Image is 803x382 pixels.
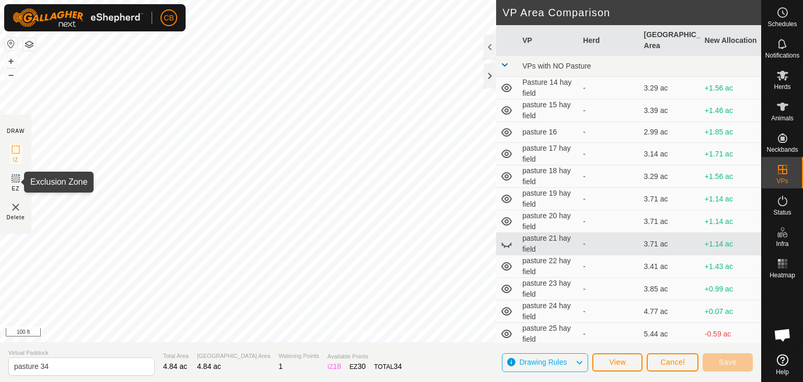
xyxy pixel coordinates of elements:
button: Cancel [647,353,698,372]
div: - [583,261,635,272]
span: Watering Points [279,352,319,361]
span: 18 [333,362,341,370]
div: - [583,216,635,227]
th: [GEOGRAPHIC_DATA] Area [640,25,701,56]
span: CB [164,13,174,24]
td: 3.29 ac [640,77,701,99]
td: +1.56 ac [701,165,761,188]
span: [GEOGRAPHIC_DATA] Area [197,352,270,361]
td: pasture 24 hay field [518,300,579,323]
span: Herds [774,84,790,90]
span: Cancel [660,358,685,366]
td: +1.14 ac [701,233,761,255]
td: +1.14 ac [701,210,761,233]
div: Open chat [767,319,798,351]
td: 3.71 ac [640,188,701,210]
td: pasture 19 hay field [518,188,579,210]
td: 3.71 ac [640,210,701,233]
span: Available Points [327,352,401,361]
div: - [583,149,635,160]
span: EZ [12,185,20,193]
button: View [592,353,643,372]
button: Map Layers [23,38,36,51]
span: 1 [279,362,283,370]
span: IZ [13,156,19,164]
td: 5.44 ac [640,323,701,345]
div: DRAW [7,127,25,135]
td: pasture 15 hay field [518,99,579,122]
span: 30 [358,362,366,370]
div: - [583,284,635,295]
td: 3.85 ac [640,278,701,300]
button: Reset Map [5,38,17,50]
span: VPs with NO Pasture [522,62,591,70]
span: 4.84 ac [163,362,187,370]
div: - [583,105,635,116]
a: Privacy Policy [339,329,378,338]
div: - [583,239,635,250]
button: + [5,55,17,68]
td: pasture 21 hay field [518,233,579,255]
span: Help [776,369,789,375]
button: Save [703,353,753,372]
td: 2.99 ac [640,122,701,143]
div: - [583,194,635,205]
td: 3.14 ac [640,143,701,165]
td: pasture 22 hay field [518,255,579,278]
div: - [583,329,635,340]
td: +1.14 ac [701,188,761,210]
div: TOTAL [374,361,402,372]
td: -0.59 ac [701,323,761,345]
a: Help [762,350,803,379]
td: pasture 20 hay field [518,210,579,233]
td: +1.85 ac [701,122,761,143]
td: +1.43 ac [701,255,761,278]
td: 3.39 ac [640,99,701,122]
span: Neckbands [766,147,798,153]
h2: VP Area Comparison [502,6,761,19]
th: Herd [579,25,639,56]
td: +0.07 ac [701,300,761,323]
div: - [583,127,635,138]
td: 4.77 ac [640,300,701,323]
span: 34 [394,362,402,370]
td: +1.46 ac [701,99,761,122]
div: EZ [350,361,366,372]
span: Heatmap [770,272,795,278]
td: pasture 16 [518,122,579,143]
td: +1.71 ac [701,143,761,165]
td: 3.29 ac [640,165,701,188]
div: IZ [327,361,341,372]
td: pasture 23 hay field [518,278,579,300]
span: VPs [776,178,788,184]
td: Pasture 14 hay field [518,77,579,99]
span: Delete [7,214,25,221]
span: Virtual Paddock [8,349,155,357]
td: 3.71 ac [640,233,701,255]
button: – [5,69,17,81]
td: +0.99 ac [701,278,761,300]
span: Total Area [163,352,189,361]
a: Contact Us [391,329,422,338]
span: Drawing Rules [519,358,567,366]
th: VP [518,25,579,56]
div: - [583,83,635,94]
span: Infra [776,241,788,247]
span: Animals [771,115,794,121]
td: pasture 25 hay field [518,323,579,345]
td: pasture 17 hay field [518,143,579,165]
td: pasture 18 hay field [518,165,579,188]
div: - [583,306,635,317]
span: 4.84 ac [197,362,221,370]
img: Gallagher Logo [13,8,143,27]
img: VP [9,201,22,214]
div: - [583,171,635,182]
th: New Allocation [701,25,761,56]
span: Notifications [765,52,799,59]
span: Save [719,358,737,366]
td: 3.41 ac [640,255,701,278]
span: Status [773,209,791,216]
span: View [609,358,626,366]
span: Schedules [767,21,797,27]
td: +1.56 ac [701,77,761,99]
